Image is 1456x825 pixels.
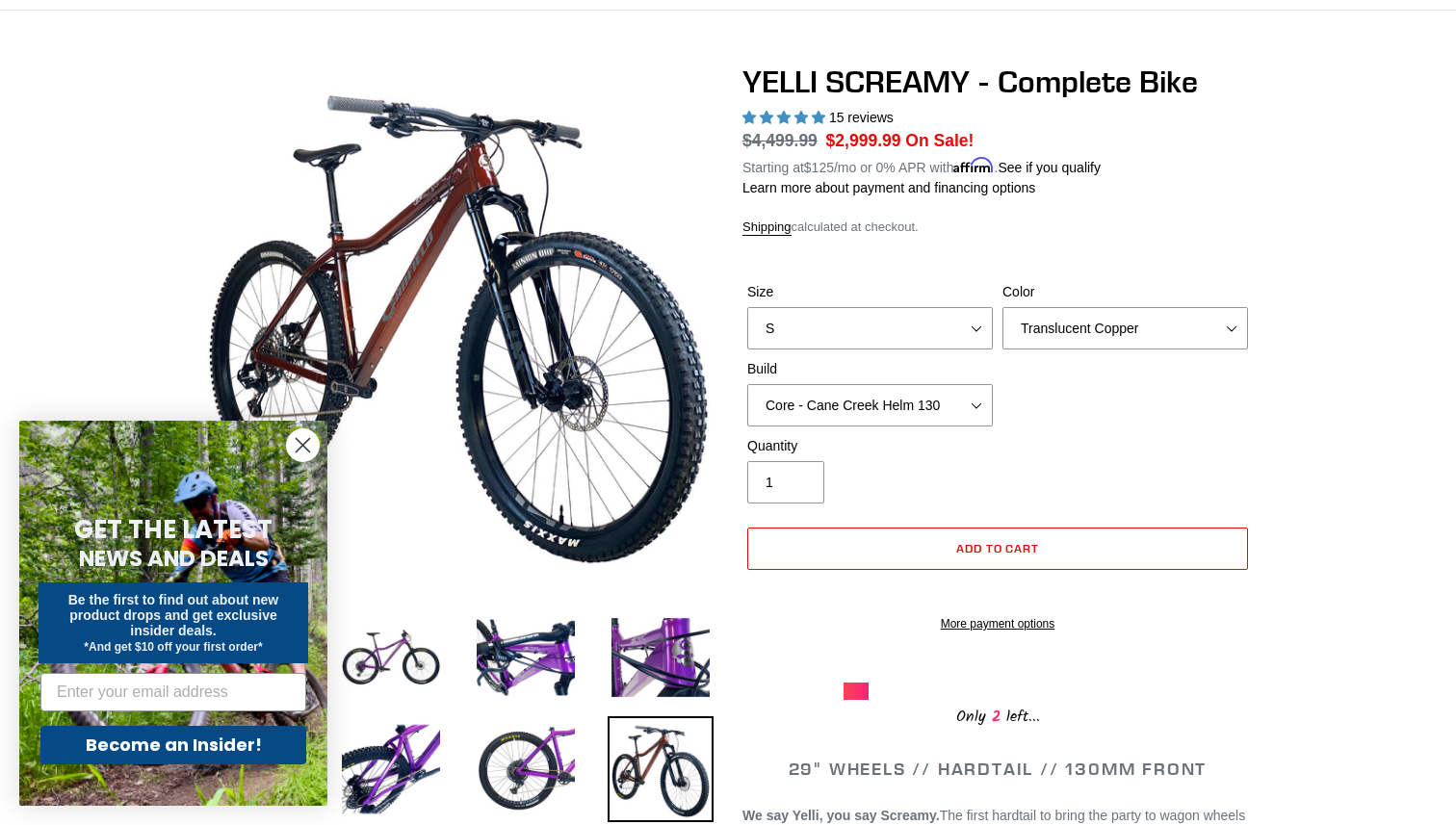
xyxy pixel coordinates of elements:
[844,700,1152,730] div: Only left...
[953,157,994,173] span: Affirm
[998,160,1101,175] a: See if you qualify - Learn more about Affirm Financing (opens in modal)
[473,605,579,710] img: Load image into Gallery viewer, YELLI SCREAMY - Complete Bike
[804,160,834,175] span: $125
[747,436,993,456] label: Quantity
[74,512,273,547] span: GET THE LATEST
[742,218,1253,237] div: calculated at checkout.
[40,726,306,764] button: Become an Insider!
[742,153,1101,178] p: Starting at /mo or 0% APR with .
[79,543,269,574] span: NEWS AND DEALS
[742,808,940,823] b: We say Yelli, you say Screamy.
[747,615,1248,632] a: More payment options
[742,219,792,236] a: Shipping
[986,705,1006,729] span: 2
[747,528,1248,570] button: Add to cart
[826,131,901,150] span: $2,999.99
[40,673,306,711] input: Enter your email address
[608,605,714,710] img: Load image into Gallery viewer, YELLI SCREAMY - Complete Bike
[742,180,1035,195] a: Learn more about payment and financing options
[742,64,1253,100] h1: YELLI SCREAMY - Complete Bike
[68,592,279,638] span: Be the first to find out about new product drops and get exclusive insider deals.
[338,605,444,710] img: Load image into Gallery viewer, YELLI SCREAMY - Complete Bike
[956,541,1040,555] span: Add to cart
[1002,282,1248,302] label: Color
[742,131,818,150] s: $4,499.99
[747,282,993,302] label: Size
[829,110,894,125] span: 15 reviews
[747,359,993,379] label: Build
[742,110,829,125] span: 5.00 stars
[473,716,579,822] img: Load image into Gallery viewer, YELLI SCREAMY - Complete Bike
[286,428,320,462] button: Close dialog
[608,716,714,822] img: Load image into Gallery viewer, YELLI SCREAMY - Complete Bike
[84,640,262,654] span: *And get $10 off your first order*
[338,716,444,822] img: Load image into Gallery viewer, YELLI SCREAMY - Complete Bike
[905,128,974,153] span: On Sale!
[789,758,1208,780] span: 29" WHEELS // HARDTAIL // 130MM FRONT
